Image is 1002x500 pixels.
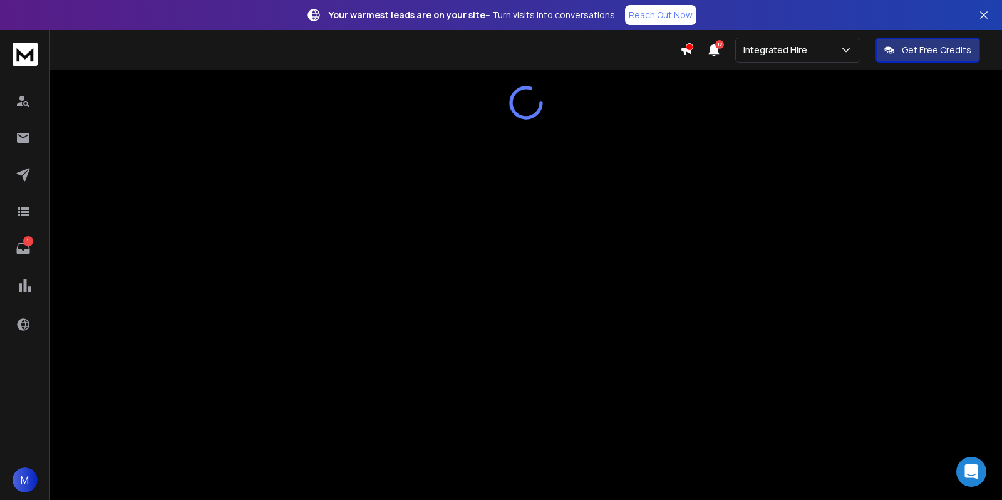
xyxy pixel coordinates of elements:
span: 12 [715,40,724,49]
p: 1 [23,236,33,246]
div: Open Intercom Messenger [956,457,986,487]
a: Reach Out Now [625,5,696,25]
button: M [13,467,38,492]
p: Integrated Hire [743,44,812,56]
a: 1 [11,236,36,261]
p: – Turn visits into conversations [329,9,615,21]
button: Get Free Credits [875,38,980,63]
img: logo [13,43,38,66]
strong: Your warmest leads are on your site [329,9,485,21]
p: Get Free Credits [902,44,971,56]
p: Reach Out Now [629,9,693,21]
